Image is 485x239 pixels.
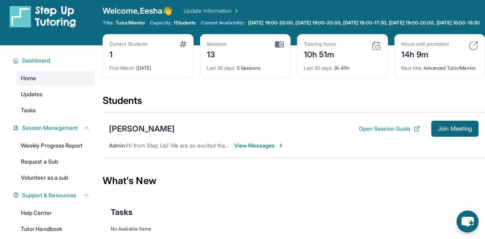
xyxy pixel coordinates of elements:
[248,20,480,26] span: [DATE] 19:00-20:00, [DATE] 19:00-20:00, [DATE] 16:00-17:30, [DATE] 19:00-20:00, [DATE] 16:00-18:30
[22,57,51,65] span: Dashboard
[247,20,481,26] a: [DATE] 19:00-20:00, [DATE] 19:00-20:00, [DATE] 16:00-17:30, [DATE] 19:00-20:00, [DATE] 16:00-18:30
[115,20,145,26] span: Tutor/Mentor
[207,47,227,60] div: 13
[109,65,135,71] span: First Match :
[174,20,196,26] span: 1 Students
[16,87,95,101] a: Updates
[304,41,336,47] div: Tutoring hours
[103,20,114,26] span: Title:
[180,41,187,47] img: card
[109,47,148,60] div: 1
[184,7,240,15] a: Update Information
[457,211,479,233] button: chat-button
[19,57,90,65] button: Dashboard
[16,71,95,85] a: Home
[278,142,284,149] img: Chevron-Right
[438,126,472,131] span: Join Meeting
[16,222,95,236] a: Tutor Handbook
[111,207,133,218] span: Tasks
[21,90,43,98] span: Updates
[22,124,78,132] span: Session Management
[401,41,449,47] div: Hours until promotion
[401,47,449,60] div: 14h 9m
[401,65,423,71] span: Next title :
[103,94,485,112] div: Students
[304,60,381,71] div: 3h 47m
[103,163,485,198] div: What's New
[109,142,126,149] span: Admin :
[103,5,172,16] span: Welcome, Eesha 👋
[469,41,478,51] img: card
[207,65,236,71] span: Last 30 days :
[232,7,240,15] img: Chevron Right
[111,226,477,232] div: No Available Items
[21,74,36,82] span: Home
[359,125,420,133] button: Open Session Guide
[19,191,90,199] button: Support & Resources
[16,170,95,185] a: Volunteer as a sub
[401,60,479,71] div: Advanced Tutor/Mentor
[19,124,90,132] button: Session Management
[431,121,479,137] button: Join Meeting
[109,41,148,47] div: Current Students
[207,41,227,47] div: Sessions
[275,41,284,48] img: card
[22,191,76,199] span: Support & Resources
[372,41,381,51] img: card
[109,123,175,134] div: [PERSON_NAME]
[201,20,245,26] span: Current Availability:
[16,154,95,169] a: Request a Sub
[16,138,95,153] a: Weekly Progress Report
[150,20,172,26] span: Capacity:
[16,206,95,220] a: Help Center
[109,60,187,71] div: [DATE]
[234,142,284,150] span: View Messages
[21,106,36,114] span: Tasks
[16,103,95,117] a: Tasks
[304,47,336,60] div: 10h 51m
[304,65,333,71] span: Last 30 days :
[207,60,284,71] div: 5 Sessions
[10,5,76,28] img: logo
